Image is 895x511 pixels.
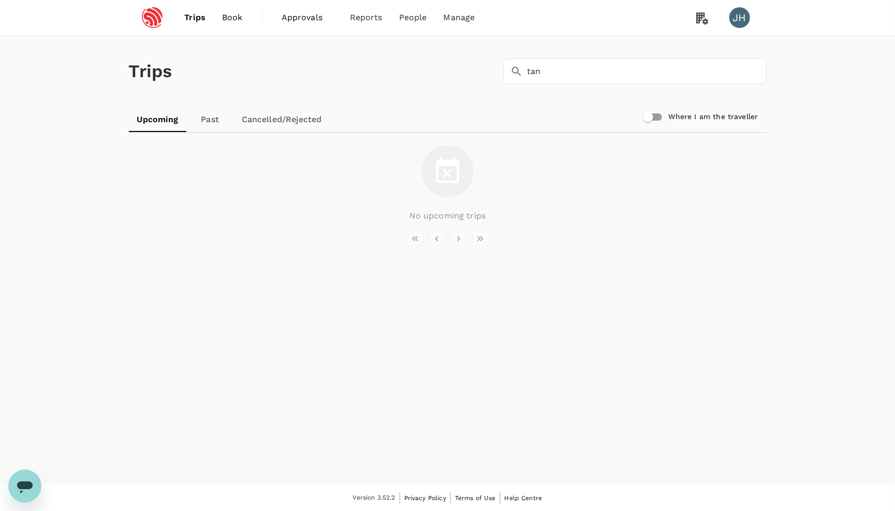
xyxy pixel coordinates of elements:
[527,59,767,84] input: Search by travellers, trips, or destination, label, team
[729,7,750,28] div: JH
[350,11,383,24] span: Reports
[409,210,486,222] p: No upcoming trips
[353,493,395,503] span: Version 3.52.2
[129,36,172,107] h1: Trips
[505,492,542,504] a: Help Centre
[455,492,496,504] a: Terms of Use
[404,492,446,504] a: Privacy Policy
[233,107,330,132] a: Cancelled/Rejected
[399,11,427,24] span: People
[505,494,542,502] span: Help Centre
[129,107,187,132] a: Upcoming
[184,11,206,24] span: Trips
[404,230,491,247] nav: pagination navigation
[404,494,446,502] span: Privacy Policy
[282,11,333,24] span: Approvals
[455,494,496,502] span: Terms of Use
[668,111,758,123] h6: Where I am the traveller
[222,11,243,24] span: Book
[8,470,41,503] iframe: Button to launch messaging window, conversation in progress
[444,11,475,24] span: Manage
[129,6,177,29] img: Espressif Systems Singapore Pte Ltd
[187,107,233,132] a: Past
